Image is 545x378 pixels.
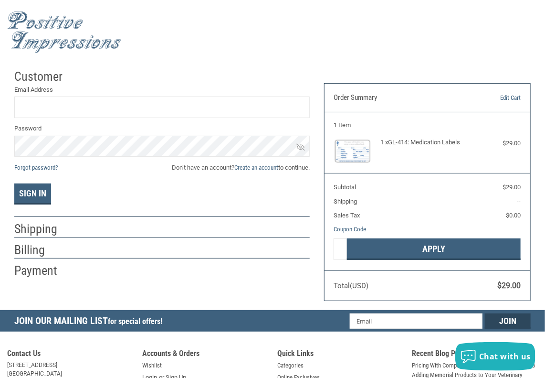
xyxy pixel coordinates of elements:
a: Edit Cart [461,93,521,103]
h5: Join Our Mailing List [14,310,167,335]
span: Chat with us [479,351,531,362]
span: for special offers! [108,317,162,326]
div: $29.00 [474,139,521,148]
a: Create an account [234,164,278,171]
label: Email Address [14,85,310,95]
span: Shipping [334,198,357,205]
a: Forgot password? [14,164,58,171]
label: Password [14,124,310,133]
input: Join [485,313,531,329]
h2: Payment [14,263,70,279]
button: Apply [347,238,521,260]
h2: Billing [14,242,70,258]
h5: Recent Blog Posts [412,349,538,361]
h3: Order Summary [334,93,461,103]
a: Coupon Code [334,226,366,233]
h2: Customer [14,69,70,85]
input: Email [350,313,482,329]
h5: Accounts & Orders [142,349,268,361]
button: Chat with us [455,342,535,371]
span: $29.00 [497,281,521,290]
span: Subtotal [334,184,356,191]
h5: Quick Links [277,349,403,361]
h2: Shipping [14,221,70,237]
a: Categories [277,361,304,370]
span: $29.00 [503,184,521,191]
span: Sales Tax [334,212,360,219]
a: Wishlist [142,361,162,370]
span: -- [517,198,521,205]
button: Sign In [14,184,51,205]
h5: Contact Us [7,349,133,361]
h3: 1 Item [334,121,521,129]
img: Positive Impressions [7,11,122,54]
span: $0.00 [506,212,521,219]
input: Gift Certificate or Coupon Code [334,238,347,260]
h4: 1 x GL-414: Medication Labels [380,139,472,146]
span: Don’t have an account? to continue. [172,163,310,173]
span: Total (USD) [334,281,368,290]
